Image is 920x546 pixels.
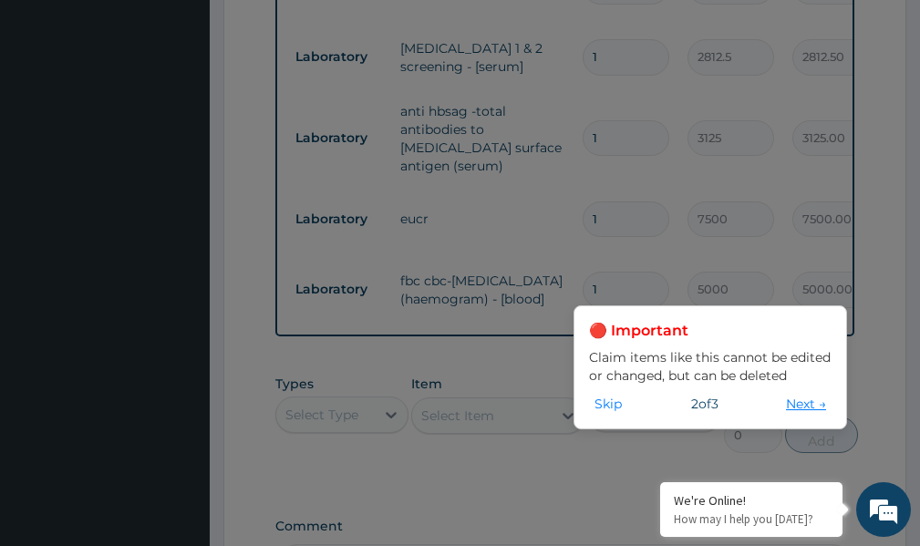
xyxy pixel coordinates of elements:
h3: 🔴 Important [589,321,832,341]
p: How may I help you today? [674,511,829,527]
button: Skip [589,394,627,414]
button: Next → [780,394,832,414]
p: Claim items like this cannot be edited or changed, but can be deleted [589,348,832,385]
span: 2 of 3 [691,395,718,413]
div: We're Online! [674,492,829,509]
